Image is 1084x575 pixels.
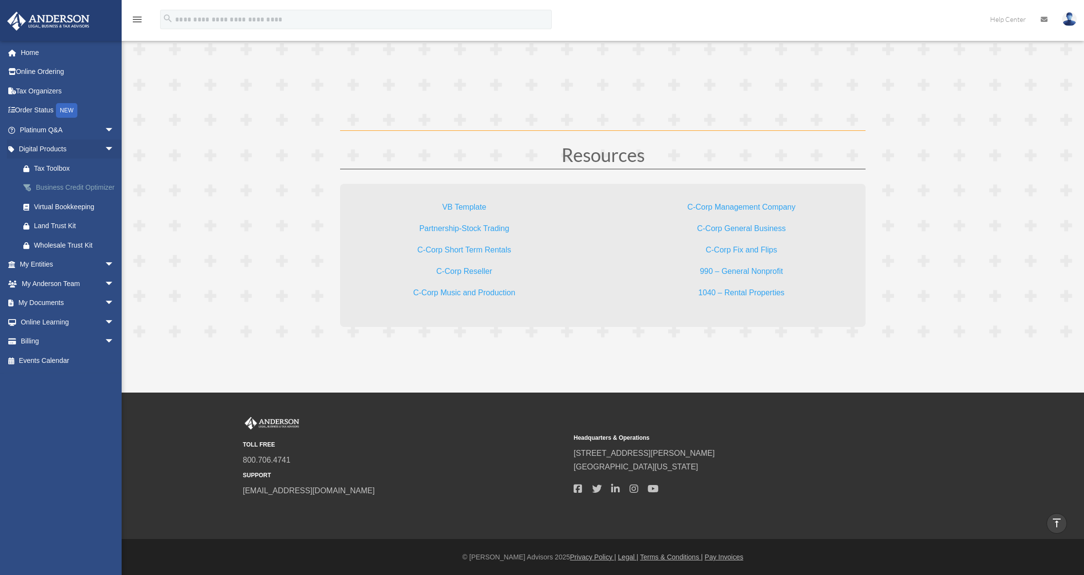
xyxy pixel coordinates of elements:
[705,246,777,259] a: C-Corp Fix and Flips
[14,178,129,198] a: Business Credit Optimizer
[698,288,784,302] a: 1040 – Rental Properties
[7,120,129,140] a: Platinum Q&Aarrow_drop_down
[243,470,567,481] small: SUPPORT
[417,246,511,259] a: C-Corp Short Term Rentals
[436,267,492,280] a: C-Corp Reseller
[105,312,124,332] span: arrow_drop_down
[105,274,124,294] span: arrow_drop_down
[1062,12,1077,26] img: User Pic
[1051,517,1063,529] i: vertical_align_top
[34,220,117,232] div: Land Trust Kit
[105,120,124,140] span: arrow_drop_down
[14,197,124,216] a: Virtual Bookkeeping
[243,486,375,495] a: [EMAIL_ADDRESS][DOMAIN_NAME]
[105,332,124,352] span: arrow_drop_down
[105,255,124,275] span: arrow_drop_down
[697,224,786,237] a: C-Corp General Business
[419,224,509,237] a: Partnership-Stock Trading
[14,159,129,178] a: Tax Toolbox
[14,216,129,236] a: Land Trust Kit
[14,235,129,255] a: Wholesale Trust Kit
[131,14,143,25] i: menu
[56,103,77,118] div: NEW
[7,81,129,101] a: Tax Organizers
[163,13,173,24] i: search
[243,456,290,464] a: 800.706.4741
[618,553,638,561] a: Legal |
[700,267,783,280] a: 990 – General Nonprofit
[705,553,743,561] a: Pay Invoices
[7,255,129,274] a: My Entitiesarrow_drop_down
[413,288,515,302] a: C-Corp Music and Production
[7,43,129,62] a: Home
[34,201,112,213] div: Virtual Bookkeeping
[7,312,129,332] a: Online Learningarrow_drop_down
[243,417,301,430] img: Anderson Advisors Platinum Portal
[105,140,124,160] span: arrow_drop_down
[340,145,866,169] h1: Resources
[34,239,117,252] div: Wholesale Trust Kit
[574,463,698,471] a: [GEOGRAPHIC_DATA][US_STATE]
[7,332,129,351] a: Billingarrow_drop_down
[570,553,616,561] a: Privacy Policy |
[7,274,129,293] a: My Anderson Teamarrow_drop_down
[687,203,795,216] a: C-Corp Management Company
[122,551,1084,563] div: © [PERSON_NAME] Advisors 2025
[34,162,117,175] div: Tax Toolbox
[574,433,898,443] small: Headquarters & Operations
[7,140,129,159] a: Digital Productsarrow_drop_down
[7,293,129,313] a: My Documentsarrow_drop_down
[4,12,92,31] img: Anderson Advisors Platinum Portal
[1047,513,1067,534] a: vertical_align_top
[442,203,486,216] a: VB Template
[105,293,124,313] span: arrow_drop_down
[7,351,129,370] a: Events Calendar
[7,101,129,121] a: Order StatusNEW
[574,449,715,457] a: [STREET_ADDRESS][PERSON_NAME]
[34,181,117,194] div: Business Credit Optimizer
[640,553,703,561] a: Terms & Conditions |
[131,17,143,25] a: menu
[7,62,129,82] a: Online Ordering
[243,440,567,450] small: TOLL FREE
